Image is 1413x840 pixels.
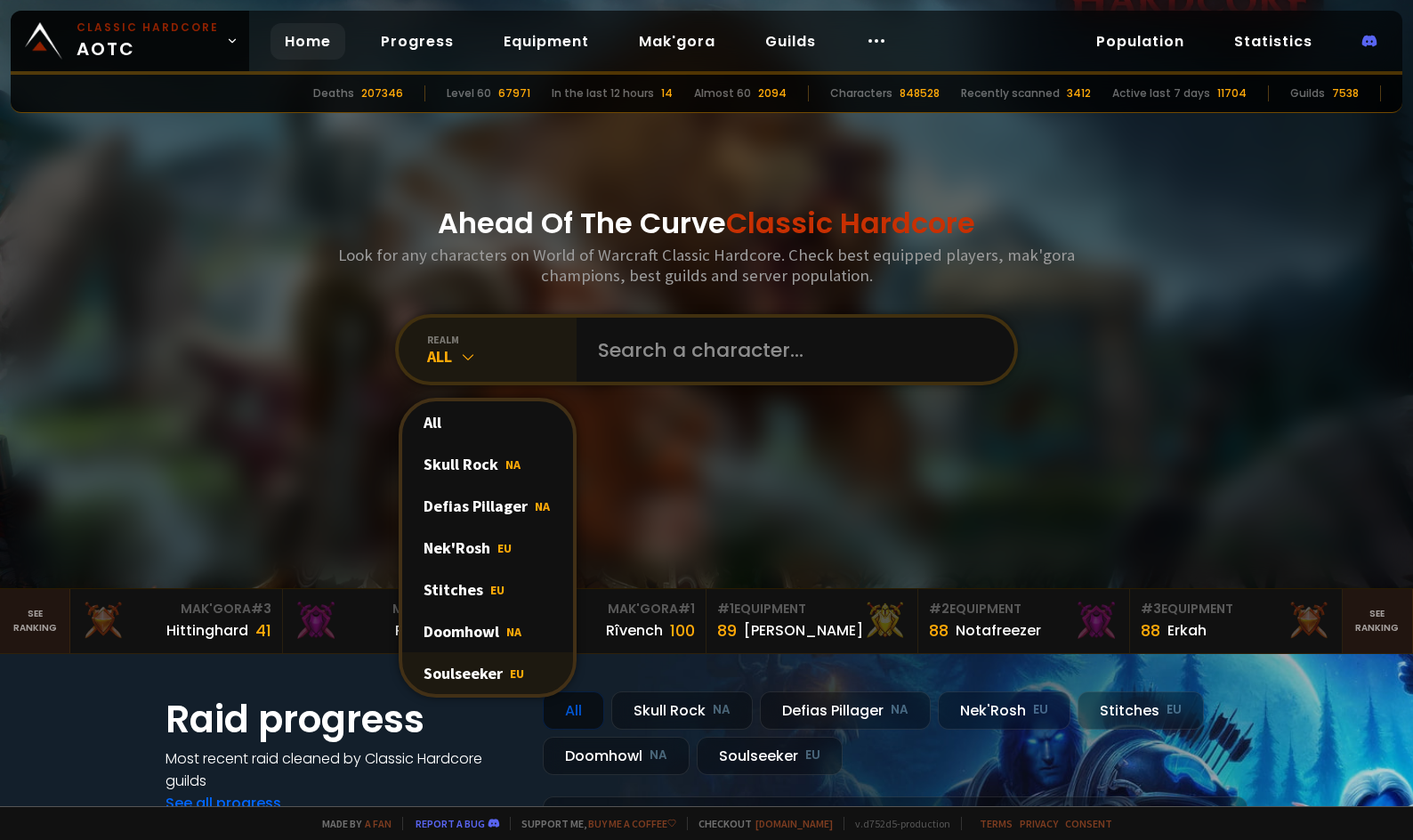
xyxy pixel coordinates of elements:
[402,569,573,610] div: Stitches
[1167,701,1182,719] small: EU
[661,85,673,101] div: 14
[447,85,491,101] div: Level 60
[918,589,1130,653] a: #2Equipment88Notafreezer
[166,747,521,792] h4: Most recent raid cleaned by Classic Hardcore guilds
[402,610,573,652] div: Doomhowl
[498,85,530,101] div: 67971
[505,456,521,472] span: NA
[81,600,270,618] div: Mak'Gora
[611,691,753,730] div: Skull Rock
[929,600,1118,618] div: Equipment
[535,498,550,514] span: NA
[311,817,392,830] span: Made by
[294,600,483,618] div: Mak'Gora
[77,20,219,62] span: AOTC
[402,652,573,694] div: Soulseeker
[1141,600,1161,618] span: # 3
[510,666,524,682] span: EU
[395,619,451,642] div: Rivench
[726,203,975,243] span: Classic Hardcore
[506,624,521,640] span: NA
[1220,23,1327,60] a: Statistics
[706,589,918,653] a: #1Equipment89[PERSON_NAME]
[427,346,577,367] div: All
[543,737,690,775] div: Doomhowl
[489,23,603,60] a: Equipment
[495,589,706,653] a: Mak'Gora#1Rîvench100
[687,817,833,830] span: Checkout
[402,527,573,569] div: Nek'Rosh
[694,85,751,101] div: Almost 60
[505,600,695,618] div: Mak'Gora
[650,747,667,764] small: NA
[830,85,892,101] div: Characters
[929,618,949,642] div: 88
[77,20,219,36] small: Classic Hardcore
[891,701,908,719] small: NA
[717,600,907,618] div: Equipment
[70,589,282,653] a: Mak'Gora#3Hittinghard41
[402,485,573,527] div: Defias Pillager
[717,600,734,618] span: # 1
[751,23,830,60] a: Guilds
[331,245,1082,286] h3: Look for any characters on World of Warcraft Classic Hardcore. Check best equipped players, mak'g...
[1290,85,1325,101] div: Guilds
[510,817,676,830] span: Support me,
[980,817,1013,830] a: Terms
[587,318,993,382] input: Search a character...
[744,619,863,642] div: [PERSON_NAME]
[900,85,940,101] div: 848528
[1130,589,1342,653] a: #3Equipment88Erkah
[1343,589,1413,653] a: Seeranking
[1332,85,1359,101] div: 7538
[717,618,737,642] div: 89
[755,817,833,830] a: [DOMAIN_NAME]
[416,817,485,830] a: Report a bug
[758,85,787,101] div: 2094
[606,619,663,642] div: Rîvench
[1078,691,1204,730] div: Stitches
[1167,619,1207,642] div: Erkah
[313,85,354,101] div: Deaths
[961,85,1060,101] div: Recently scanned
[1020,817,1058,830] a: Privacy
[1217,85,1247,101] div: 11704
[844,817,950,830] span: v. d752d5 - production
[490,582,505,598] span: EU
[929,600,949,618] span: # 2
[166,619,248,642] div: Hittinghard
[670,618,695,642] div: 100
[402,401,573,443] div: All
[805,747,820,764] small: EU
[956,619,1041,642] div: Notafreezer
[361,85,403,101] div: 207346
[1141,618,1160,642] div: 88
[166,793,281,813] a: See all progress
[251,600,271,618] span: # 3
[283,589,495,653] a: Mak'Gora#2Rivench100
[166,691,521,747] h1: Raid progress
[497,540,512,556] span: EU
[588,817,676,830] a: Buy me a coffee
[270,23,345,60] a: Home
[255,618,271,642] div: 41
[760,691,931,730] div: Defias Pillager
[543,691,604,730] div: All
[713,701,731,719] small: NA
[1082,23,1199,60] a: Population
[1141,600,1330,618] div: Equipment
[367,23,468,60] a: Progress
[365,817,392,830] a: a fan
[1067,85,1091,101] div: 3412
[1033,701,1048,719] small: EU
[938,691,1070,730] div: Nek'Rosh
[11,11,249,71] a: Classic HardcoreAOTC
[427,333,577,346] div: realm
[1112,85,1210,101] div: Active last 7 days
[438,202,975,245] h1: Ahead Of The Curve
[625,23,730,60] a: Mak'gora
[1065,817,1112,830] a: Consent
[678,600,695,618] span: # 1
[697,737,843,775] div: Soulseeker
[402,443,573,485] div: Skull Rock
